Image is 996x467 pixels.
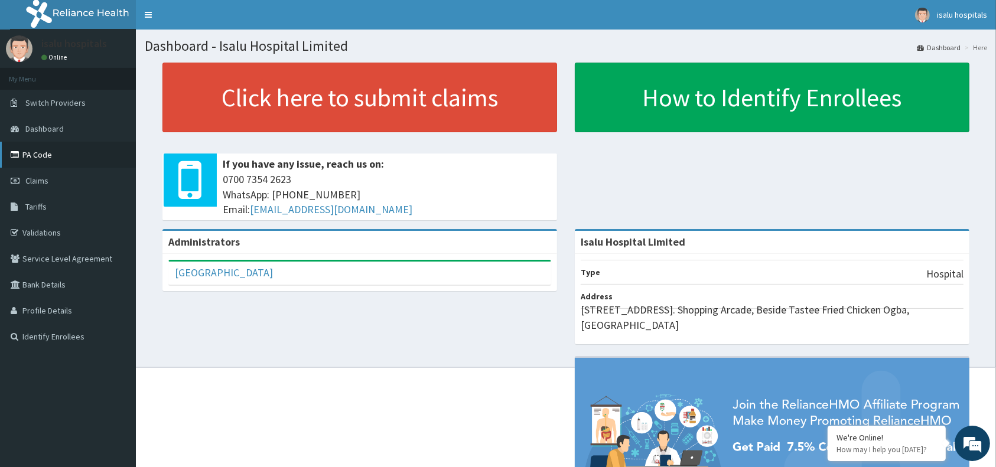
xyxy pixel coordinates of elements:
a: How to Identify Enrollees [575,63,969,132]
h1: Dashboard - Isalu Hospital Limited [145,38,987,54]
img: User Image [6,35,32,62]
a: Click here to submit claims [162,63,557,132]
span: Tariffs [25,201,47,212]
span: Dashboard [25,123,64,134]
span: 0700 7354 2623 WhatsApp: [PHONE_NUMBER] Email: [223,172,551,217]
b: Type [581,267,600,277]
img: User Image [915,8,930,22]
a: [GEOGRAPHIC_DATA] [175,266,273,279]
p: Hospital [926,266,964,282]
li: Here [962,43,987,53]
a: Dashboard [917,43,961,53]
p: isalu hospitals [41,38,107,49]
p: [STREET_ADDRESS]. Shopping Arcade, Beside Tastee Fried Chicken Ogba, [GEOGRAPHIC_DATA] [581,302,964,332]
span: Switch Providers [25,97,86,108]
p: How may I help you today? [836,445,937,455]
strong: Isalu Hospital Limited [581,235,685,249]
span: isalu hospitals [937,9,987,20]
span: Claims [25,175,48,186]
b: Address [581,291,613,302]
b: Administrators [168,235,240,249]
a: [EMAIL_ADDRESS][DOMAIN_NAME] [250,203,412,216]
div: We're Online! [836,432,937,443]
b: If you have any issue, reach us on: [223,157,384,171]
a: Online [41,53,70,61]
